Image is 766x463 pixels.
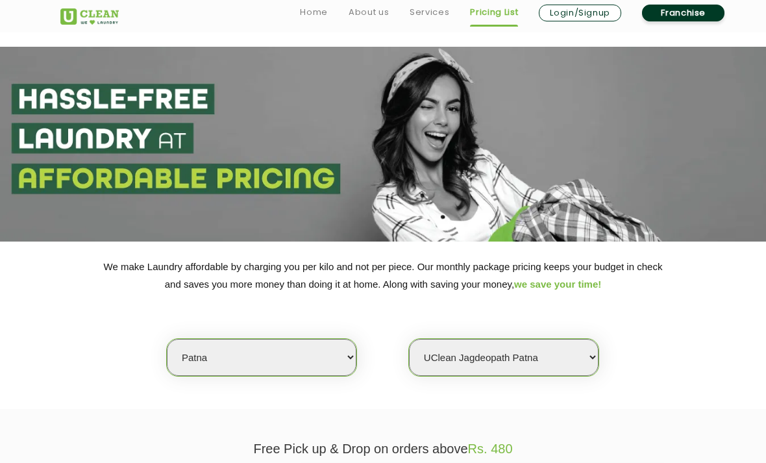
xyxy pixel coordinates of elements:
span: Rs. 480 [468,442,513,456]
img: UClean Laundry and Dry Cleaning [60,8,119,25]
p: We make Laundry affordable by charging you per kilo and not per piece. Our monthly package pricin... [60,258,706,293]
a: Franchise [642,5,724,21]
span: we save your time! [514,279,601,290]
a: Login/Signup [539,5,621,21]
a: Pricing List [470,5,518,20]
p: Free Pick up & Drop on orders above [60,442,706,457]
a: Home [300,5,328,20]
a: About us [349,5,389,20]
a: Services [410,5,449,20]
